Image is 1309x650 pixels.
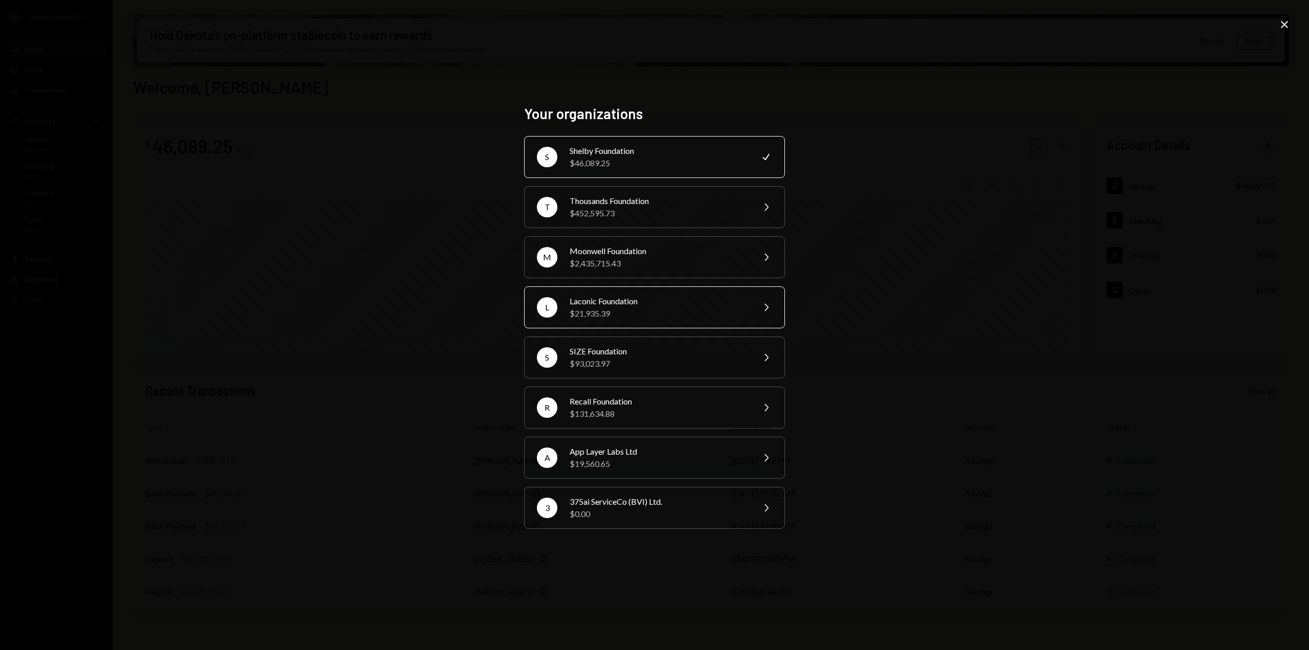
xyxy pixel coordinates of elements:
[537,297,557,318] div: L
[570,195,748,207] div: Thousands Foundation
[570,458,748,470] div: $19,560.65
[524,286,785,328] button: LLaconic Foundation$21,935.39
[570,257,748,270] div: $2,435,715.43
[524,437,785,479] button: AApp Layer Labs Ltd$19,560.65
[524,387,785,429] button: RRecall Foundation$131,634.88
[537,247,557,267] div: M
[570,408,748,420] div: $131,634.88
[570,345,748,357] div: SIZE Foundation
[537,347,557,368] div: S
[570,245,748,257] div: Moonwell Foundation
[524,136,785,178] button: SShelby Foundation$46,089.25
[524,104,785,124] h2: Your organizations
[570,145,748,157] div: Shelby Foundation
[570,295,748,307] div: Laconic Foundation
[570,508,748,520] div: $0.00
[570,445,748,458] div: App Layer Labs Ltd
[570,207,748,219] div: $452,595.73
[524,487,785,529] button: 3375ai ServiceCo (BVI) Ltd.$0.00
[524,186,785,228] button: TThousands Foundation$452,595.73
[537,197,557,217] div: T
[537,447,557,468] div: A
[570,357,748,370] div: $93,023.97
[524,236,785,278] button: MMoonwell Foundation$2,435,715.43
[570,307,748,320] div: $21,935.39
[524,337,785,378] button: SSIZE Foundation$93,023.97
[537,147,557,167] div: S
[570,395,748,408] div: Recall Foundation
[537,397,557,418] div: R
[537,498,557,518] div: 3
[570,157,748,169] div: $46,089.25
[570,496,748,508] div: 375ai ServiceCo (BVI) Ltd.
